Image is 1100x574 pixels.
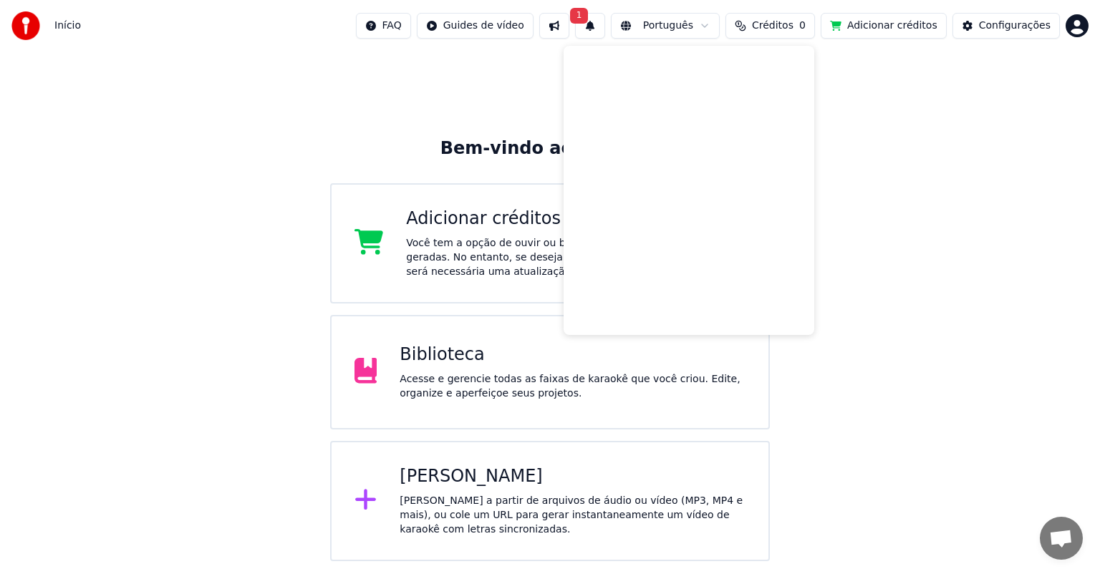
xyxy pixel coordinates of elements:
[725,13,815,39] button: Créditos0
[406,236,746,279] div: Você tem a opção de ouvir ou baixar as faixas de karaokê já geradas. No entanto, se desejar criar...
[406,208,746,230] div: Adicionar créditos
[400,494,746,537] div: [PERSON_NAME] a partir de arquivos de áudio ou vídeo (MP3, MP4 e mais), ou cole um URL para gerar...
[400,465,746,488] div: [PERSON_NAME]
[417,13,534,39] button: Guides de vídeo
[570,8,589,24] span: 1
[54,19,81,33] span: Início
[1040,517,1083,560] div: Bate-papo aberto
[356,13,411,39] button: FAQ
[400,344,746,366] div: Biblioteca
[799,19,806,33] span: 0
[440,137,660,160] div: Bem-vindo ao Youka
[952,13,1060,39] button: Configurações
[979,19,1051,33] div: Configurações
[54,19,81,33] nav: breadcrumb
[821,13,947,39] button: Adicionar créditos
[400,372,746,401] div: Acesse e gerencie todas as faixas de karaokê que você criou. Edite, organize e aperfeiçoe seus pr...
[752,19,793,33] span: Créditos
[575,13,605,39] button: 1
[11,11,40,40] img: youka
